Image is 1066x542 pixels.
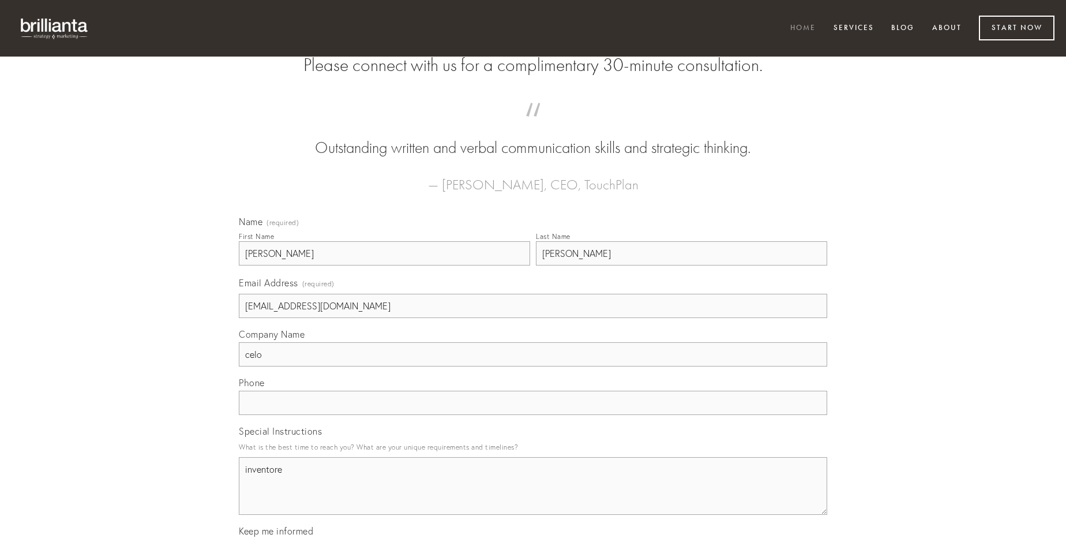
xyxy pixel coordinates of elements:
[239,54,827,76] h2: Please connect with us for a complimentary 30-minute consultation.
[239,377,265,388] span: Phone
[239,457,827,515] textarea: inventore
[783,19,823,38] a: Home
[536,232,570,241] div: Last Name
[239,525,313,537] span: Keep me informed
[257,159,809,196] figcaption: — [PERSON_NAME], CEO, TouchPlan
[257,114,809,137] span: “
[302,276,335,291] span: (required)
[266,219,299,226] span: (required)
[239,425,322,437] span: Special Instructions
[979,16,1054,40] a: Start Now
[239,439,827,455] p: What is the best time to reach you? What are your unique requirements and timelines?
[239,216,262,227] span: Name
[239,277,298,289] span: Email Address
[239,232,274,241] div: First Name
[925,19,969,38] a: About
[239,328,305,340] span: Company Name
[826,19,881,38] a: Services
[257,114,809,159] blockquote: Outstanding written and verbal communication skills and strategic thinking.
[884,19,922,38] a: Blog
[12,12,98,45] img: brillianta - research, strategy, marketing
